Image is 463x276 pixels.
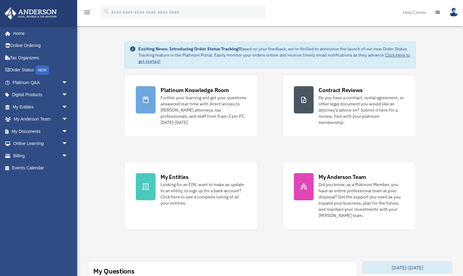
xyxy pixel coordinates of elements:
i: search [103,8,110,15]
a: Online Ordering [4,40,77,52]
a: Platinum Knowledge Room Further your learning and get your questions answered real-time with dire... [124,75,258,137]
span: arrow_drop_down [62,113,74,126]
div: My Anderson Team [319,173,366,181]
div: Did you know, as a Platinum Member, you have an entire professional team at your disposal? Get th... [319,181,404,219]
div: Do you have a contract, rental agreement, or other legal document you would like an attorney's ad... [319,95,404,125]
a: Contract Reviews Do you have a contract, rental agreement, or other legal document you would like... [282,75,416,137]
img: Anderson Advisors Platinum Portal [3,7,59,19]
div: Contract Reviews [319,86,363,94]
div: Further your learning and get your questions answered real-time with direct access to [PERSON_NAM... [161,95,246,125]
a: Online Learningarrow_drop_down [4,138,77,150]
div: Based on your feedback, we're thrilled to announce the launch of our new Order Status Tracking fe... [138,46,411,64]
strong: Exciting News: Introducing Order Status Tracking! [138,46,240,52]
a: menu [83,11,91,16]
div: Platinum Knowledge Room [161,86,229,94]
a: Home [4,27,74,40]
a: Digital Productsarrow_drop_down [4,89,77,101]
a: Click Here to get started! [138,52,410,64]
span: arrow_drop_down [62,89,74,101]
span: arrow_drop_down [62,101,74,113]
div: My Questions [93,266,135,276]
span: arrow_drop_down [62,138,74,150]
a: My Entitiesarrow_drop_down [4,101,77,113]
a: Billingarrow_drop_down [4,150,77,162]
span: arrow_drop_down [62,125,74,138]
a: Platinum Q&Aarrow_drop_down [4,76,77,89]
a: My Entities Looking for an EIN, want to make an update to an entity, or sign up for a bank accoun... [124,162,258,230]
a: Order StatusNEW [4,64,77,77]
div: NEW [35,66,49,75]
div: My Entities [161,173,188,181]
span: arrow_drop_down [62,150,74,162]
i: menu [83,9,91,16]
a: Events Calendar [4,162,77,174]
a: My Anderson Team Did you know, as a Platinum Member, you have an entire professional team at your... [282,162,416,230]
a: My Anderson Teamarrow_drop_down [4,113,77,125]
a: My Documentsarrow_drop_down [4,125,77,138]
div: [DATE]-[DATE] [363,261,452,274]
span: arrow_drop_down [62,76,74,89]
a: Tax Organizers [4,52,77,64]
div: Looking for an EIN, want to make an update to an entity, or sign up for a bank account? Click her... [161,181,246,206]
img: User Pic [449,8,458,17]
